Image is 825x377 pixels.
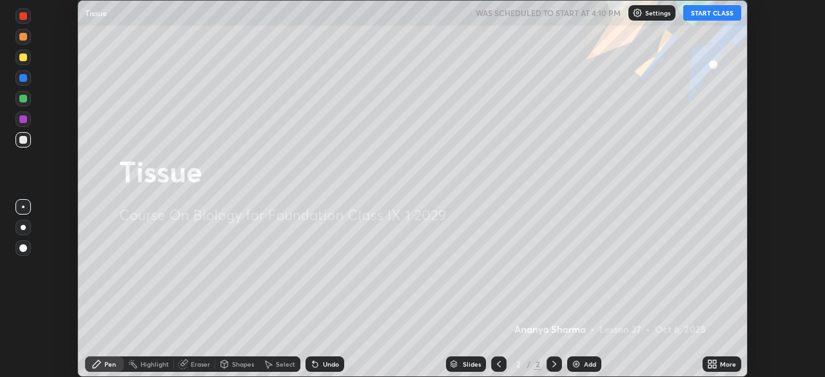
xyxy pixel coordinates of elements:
img: class-settings-icons [632,8,643,18]
div: 2 [534,358,541,370]
div: Undo [323,361,339,367]
div: / [527,360,531,368]
p: Settings [645,10,670,16]
div: 2 [512,360,525,368]
button: START CLASS [683,5,741,21]
div: Slides [463,361,481,367]
div: Pen [104,361,116,367]
div: Eraser [191,361,210,367]
div: Shapes [232,361,254,367]
div: Select [276,361,295,367]
div: Add [584,361,596,367]
div: More [720,361,736,367]
div: Highlight [141,361,169,367]
h5: WAS SCHEDULED TO START AT 4:10 PM [476,7,621,19]
img: add-slide-button [571,359,581,369]
p: Tissue [85,8,107,18]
